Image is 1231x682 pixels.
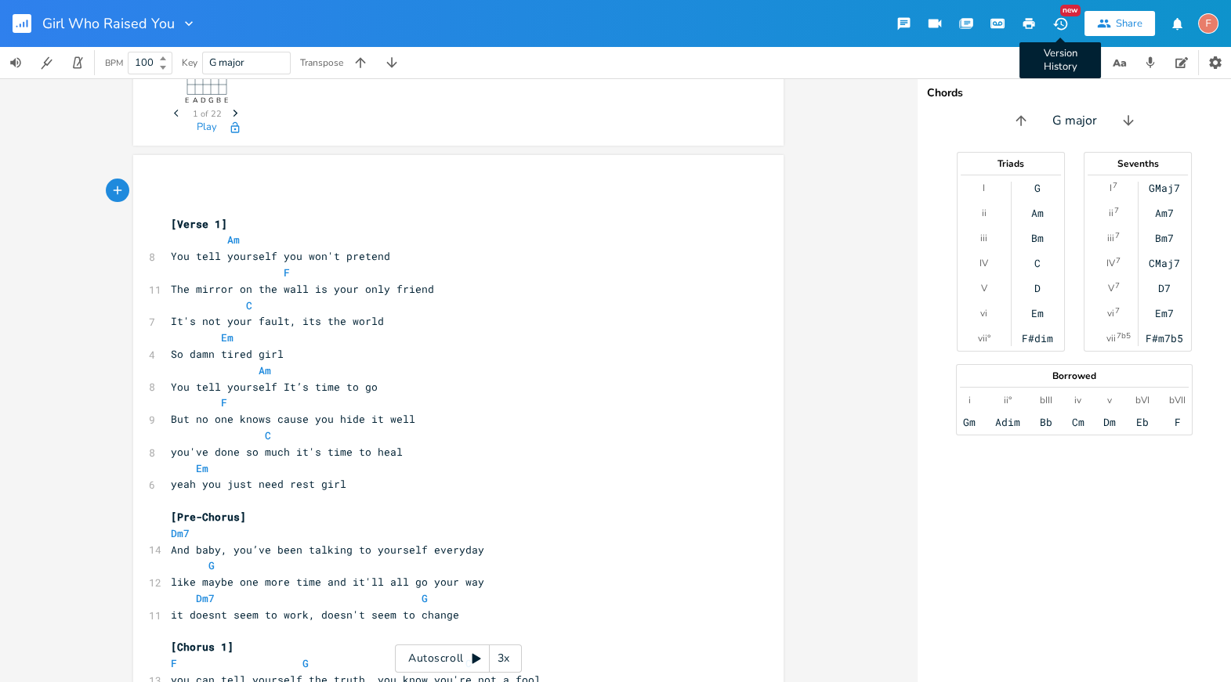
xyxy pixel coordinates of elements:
[221,330,234,345] span: Em
[246,298,252,312] span: C
[193,110,222,118] span: 1 of 22
[1004,394,1012,406] div: ii°
[171,656,177,670] span: F
[1034,282,1041,294] div: D
[302,656,309,670] span: G
[171,526,190,540] span: Dm7
[1169,394,1186,406] div: bVII
[221,395,227,410] span: F
[196,591,215,605] span: Dm7
[209,56,244,70] span: G major
[201,96,206,105] text: D
[216,96,221,105] text: B
[171,608,459,622] span: it doesnt seem to work, doesn't seem to change
[1158,282,1171,294] div: D7
[1107,307,1114,319] div: vi
[171,412,415,426] span: But no one knows cause you hide it well
[927,88,1222,99] div: Chords
[1074,394,1081,406] div: iv
[171,217,227,231] span: [Verse 1]
[105,59,123,67] div: BPM
[1084,159,1191,168] div: Sevenths
[1040,416,1052,428] div: Bb
[1106,332,1116,345] div: vii
[224,96,228,105] text: E
[42,16,175,31] span: Girl Who Raised You
[981,282,987,294] div: V
[1022,332,1053,345] div: F#dim
[1084,11,1155,36] button: Share
[1198,5,1218,41] button: F
[185,96,189,105] text: E
[1107,232,1114,244] div: iii
[208,558,215,572] span: G
[1045,9,1076,38] button: NewVersion History
[490,644,518,673] div: 3x
[1155,232,1174,244] div: Bm7
[1155,207,1174,219] div: Am7
[395,644,522,673] div: Autoscroll
[171,314,384,328] span: It's not your fault, its the world
[1174,416,1180,428] div: F
[983,182,985,194] div: I
[1116,254,1121,267] sup: 7
[1040,394,1052,406] div: bIII
[1115,305,1120,317] sup: 7
[1146,332,1183,345] div: F#m7b5
[1113,179,1117,192] sup: 7
[265,428,271,442] span: C
[171,282,434,296] span: The mirror on the wall is your only friend
[422,591,428,605] span: G
[1135,394,1150,406] div: bVI
[1031,232,1044,244] div: Bm
[1108,282,1114,294] div: V
[182,58,197,67] div: Key
[284,265,290,280] span: F
[1107,394,1112,406] div: v
[1031,307,1044,319] div: Em
[227,233,240,247] span: Am
[1149,257,1180,269] div: CMaj7
[171,510,246,524] span: [Pre-Chorus]
[171,347,284,361] span: So damn tired girl
[171,445,403,459] span: you've done so much it's time to heal
[980,232,987,244] div: iii
[1071,416,1084,428] div: Cm
[958,159,1064,168] div: Triads
[208,96,214,105] text: G
[1155,307,1174,319] div: Em7
[1060,5,1081,16] div: New
[171,543,484,557] span: And baby, you’ve been talking to yourself everyday
[963,416,976,428] div: Gm
[969,394,971,406] div: i
[980,307,987,319] div: vi
[1106,257,1115,269] div: IV
[197,121,217,135] button: Play
[978,332,990,345] div: vii°
[1034,257,1041,269] div: C
[1031,207,1044,219] div: Am
[171,640,234,654] span: [Chorus 1]
[171,477,346,491] span: yeah you just need rest girl
[1117,330,1131,342] sup: 7b5
[1115,229,1120,242] sup: 7
[193,96,198,105] text: A
[1116,16,1142,31] div: Share
[979,257,988,269] div: IV
[171,249,390,263] span: You tell yourself you won't pretend
[1109,207,1113,219] div: ii
[1136,416,1149,428] div: Eb
[300,58,343,67] div: Transpose
[995,416,1020,428] div: Adim
[1110,182,1112,194] div: I
[259,363,271,377] span: Am
[1103,416,1116,428] div: Dm
[171,575,484,589] span: like maybe one more time and it'll all go your way
[1034,182,1041,194] div: G
[1052,112,1097,130] span: G major
[196,461,208,475] span: Em
[171,380,378,394] span: You tell yourself It’s time to go
[1114,204,1119,217] sup: 7
[957,371,1192,381] div: Borrowed
[982,207,987,219] div: ii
